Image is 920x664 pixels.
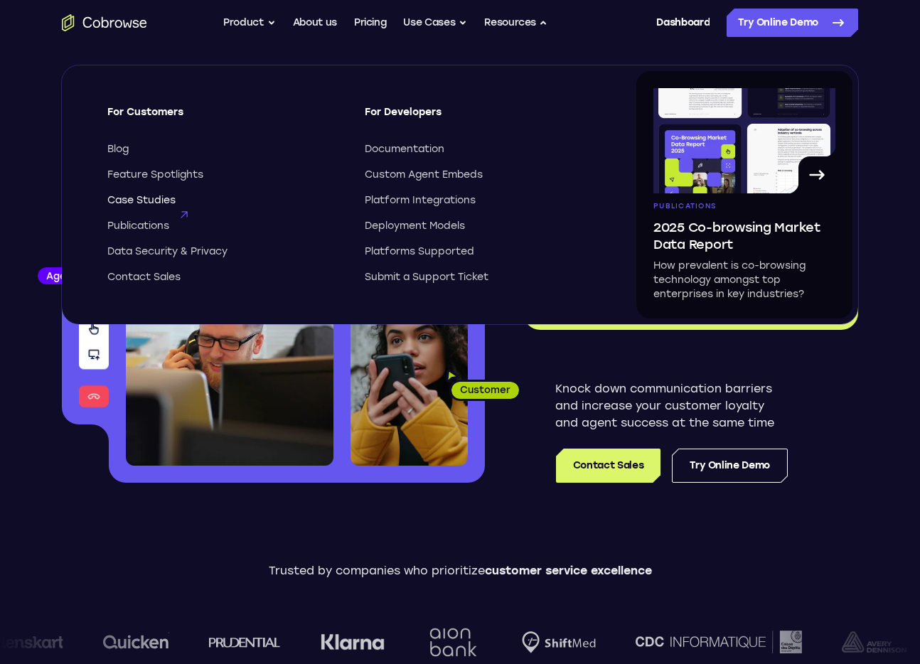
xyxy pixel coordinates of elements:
span: 2025 Co-browsing Market Data Report [653,219,835,253]
a: Contact Sales [556,449,660,483]
a: Dashboard [656,9,710,37]
span: For Customers [107,105,339,131]
img: prudential [208,636,279,648]
a: Publications [107,219,339,233]
img: CDC Informatique [634,631,801,653]
img: A customer support agent talking on the phone [126,212,333,466]
span: Custom Agent Embeds [365,168,483,182]
a: Submit a Support Ticket [365,270,597,284]
span: Contact Sales [107,270,181,284]
img: Shiftmed [520,631,594,653]
span: Feature Spotlights [107,168,203,182]
a: Platform Integrations [365,193,597,208]
button: Resources [484,9,548,37]
a: Blog [107,142,339,156]
img: A page from the browsing market ebook [653,88,835,193]
span: Blog [107,142,129,156]
a: Case Studies [107,193,339,208]
span: Deployment Models [365,219,465,233]
img: A customer holding their phone [351,297,468,466]
p: How prevalent is co-browsing technology amongst top enterprises in key industries? [653,259,835,301]
span: Case Studies [107,193,176,208]
span: Platforms Supported [365,245,474,259]
a: Deployment Models [365,219,597,233]
span: Publications [653,202,716,210]
a: Go to the home page [62,14,147,31]
img: Klarna [319,633,383,650]
a: Try Online Demo [727,9,858,37]
a: Contact Sales [107,270,339,284]
button: Product [223,9,276,37]
a: Feature Spotlights [107,168,339,182]
span: Publications [107,219,169,233]
span: Platform Integrations [365,193,476,208]
a: Platforms Supported [365,245,597,259]
span: Documentation [365,142,444,156]
span: For Developers [365,105,597,131]
a: About us [293,9,337,37]
a: Try Online Demo [672,449,788,483]
a: Custom Agent Embeds [365,168,597,182]
span: Data Security & Privacy [107,245,228,259]
p: Knock down communication barriers and increase your customer loyalty and agent success at the sam... [555,380,788,432]
a: Pricing [354,9,387,37]
a: Documentation [365,142,597,156]
span: customer service excellence [485,564,652,577]
a: Data Security & Privacy [107,245,339,259]
span: Submit a Support Ticket [365,270,488,284]
button: Use Cases [403,9,467,37]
